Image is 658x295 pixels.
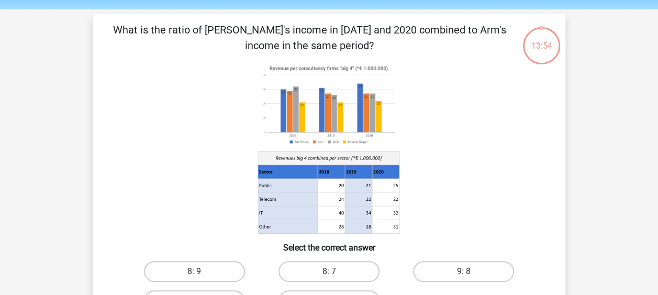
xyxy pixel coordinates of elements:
label: 9: 8 [413,261,514,282]
label: 8: 7 [278,261,380,282]
div: 13:54 [522,26,561,52]
label: 8: 9 [144,261,245,282]
h6: Select the correct answer [110,234,549,253]
p: What is the ratio of [PERSON_NAME]'s income in [DATE] and 2020 combined to Arm's income in the sa... [110,22,509,53]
